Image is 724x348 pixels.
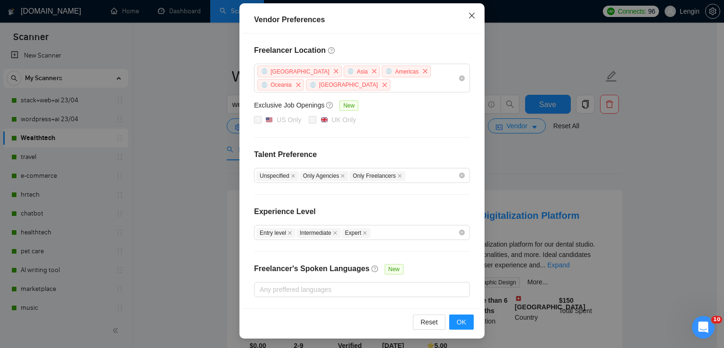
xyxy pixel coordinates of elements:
span: Reset [420,317,438,327]
span: global [262,82,267,88]
span: New [385,264,403,274]
span: close [331,66,341,76]
img: 🇬🇧 [321,116,328,123]
span: close-circle [459,75,465,81]
span: Expert [342,228,371,238]
span: question-circle [371,265,379,273]
span: Only Agencies [300,171,349,181]
button: OK [449,315,474,330]
span: close [293,80,304,90]
h4: Talent Preference [254,149,470,160]
span: Entry level [256,228,296,238]
div: UK Only [331,115,356,125]
span: question-circle [328,47,336,54]
span: Asia [357,68,368,75]
span: close-circle [459,173,465,178]
span: close [468,12,476,19]
span: close [379,80,390,90]
img: 🇺🇸 [266,116,272,123]
h5: Exclusive Job Openings [254,100,324,110]
span: question-circle [326,101,334,109]
span: close [340,174,345,178]
span: close [288,231,292,235]
iframe: Intercom live chat [692,316,715,339]
h4: Freelancer Location [254,45,470,56]
h4: Experience Level [254,206,316,217]
div: Vendor Preferences [254,14,470,25]
span: close [362,231,367,235]
span: close [333,231,337,235]
div: US Only [277,115,301,125]
span: global [262,68,267,74]
span: Oceania [271,82,292,88]
span: global [348,68,354,74]
h4: Freelancer's Spoken Languages [254,263,370,274]
span: New [339,100,358,111]
span: global [310,82,316,88]
span: close [420,66,430,76]
span: OK [457,317,466,327]
span: Only Freelancers [349,171,405,181]
span: close [291,174,296,178]
button: Close [459,3,485,29]
span: close [369,66,379,76]
span: [GEOGRAPHIC_DATA] [271,68,329,75]
span: Unspecified [256,171,299,181]
span: global [386,68,392,74]
span: 10 [711,316,722,323]
span: Intermediate [296,228,341,238]
button: Reset [413,315,445,330]
span: Americas [395,68,419,75]
span: close-circle [459,230,465,235]
span: [GEOGRAPHIC_DATA] [319,82,378,88]
span: close [397,174,402,178]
